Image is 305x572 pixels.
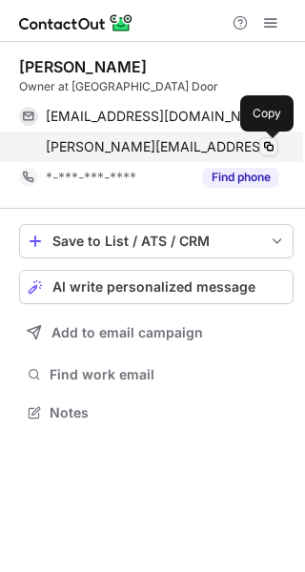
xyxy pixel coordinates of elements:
button: save-profile-one-click [19,224,294,258]
img: ContactOut v5.3.10 [19,11,133,34]
span: [PERSON_NAME][EMAIL_ADDRESS][DOMAIN_NAME] [46,138,278,155]
button: Add to email campaign [19,316,294,350]
div: [PERSON_NAME] [19,57,147,76]
div: Save to List / ATS / CRM [52,234,260,249]
button: AI write personalized message [19,270,294,304]
span: AI write personalized message [52,279,255,295]
span: Notes [50,404,286,421]
span: Add to email campaign [51,325,203,340]
button: Find work email [19,361,294,388]
button: Notes [19,399,294,426]
span: [EMAIL_ADDRESS][DOMAIN_NAME] [46,108,264,125]
div: Owner at [GEOGRAPHIC_DATA] Door [19,78,294,95]
button: Reveal Button [203,168,278,187]
span: Find work email [50,366,286,383]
